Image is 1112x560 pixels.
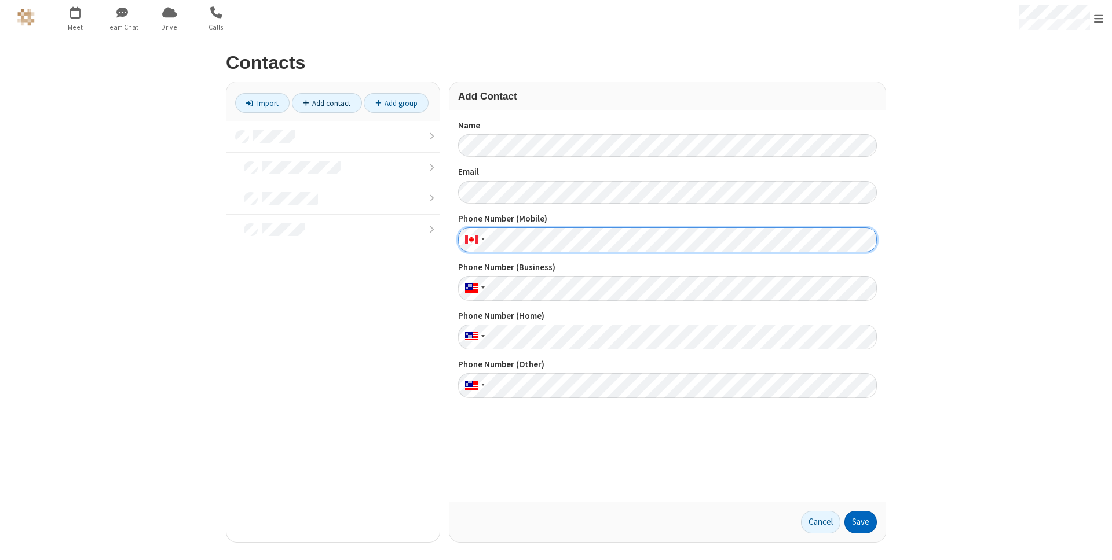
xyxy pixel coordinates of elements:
[1083,530,1103,552] iframe: Chat
[801,511,840,534] a: Cancel
[235,93,290,113] a: Import
[844,511,877,534] button: Save
[458,91,877,102] h3: Add Contact
[195,22,238,32] span: Calls
[54,22,97,32] span: Meet
[458,119,877,132] label: Name
[17,9,35,26] img: iotum.​ucaas.​tech
[364,93,429,113] a: Add group
[292,93,362,113] a: Add contact
[458,261,877,274] label: Phone Number (Business)
[458,227,488,252] div: Canada: + 1
[458,358,877,371] label: Phone Number (Other)
[148,22,191,32] span: Drive
[458,373,488,398] div: United States: + 1
[101,22,144,32] span: Team Chat
[458,276,488,301] div: United States: + 1
[458,212,877,226] label: Phone Number (Mobile)
[458,310,877,323] label: Phone Number (Home)
[458,165,877,179] label: Email
[458,325,488,349] div: United States: + 1
[226,53,886,73] h2: Contacts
